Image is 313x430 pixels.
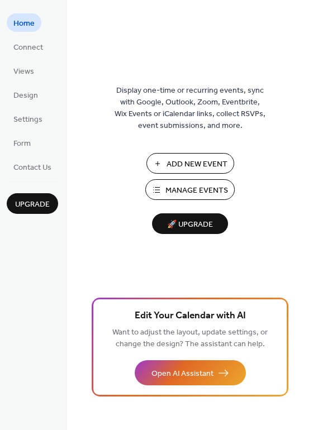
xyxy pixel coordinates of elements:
[13,114,42,126] span: Settings
[159,217,221,232] span: 🚀 Upgrade
[152,213,228,234] button: 🚀 Upgrade
[13,42,43,54] span: Connect
[112,325,268,352] span: Want to adjust the layout, update settings, or change the design? The assistant can help.
[151,368,214,380] span: Open AI Assistant
[7,85,45,104] a: Design
[15,199,50,211] span: Upgrade
[165,185,228,197] span: Manage Events
[7,37,50,56] a: Connect
[7,109,49,128] a: Settings
[13,162,51,174] span: Contact Us
[13,90,38,102] span: Design
[7,133,37,152] a: Form
[7,193,58,214] button: Upgrade
[146,153,234,174] button: Add New Event
[115,85,265,132] span: Display one-time or recurring events, sync with Google, Outlook, Zoom, Eventbrite, Wix Events or ...
[167,159,227,170] span: Add New Event
[13,18,35,30] span: Home
[135,308,246,324] span: Edit Your Calendar with AI
[7,157,58,176] a: Contact Us
[13,66,34,78] span: Views
[145,179,235,200] button: Manage Events
[135,360,246,385] button: Open AI Assistant
[7,13,41,32] a: Home
[7,61,41,80] a: Views
[13,138,31,150] span: Form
